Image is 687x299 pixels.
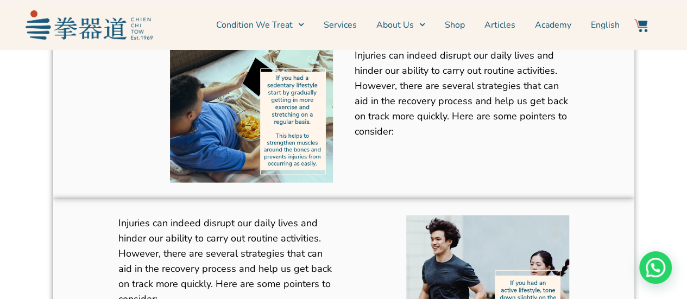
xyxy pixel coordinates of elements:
a: Shop [445,11,465,39]
span: English [591,18,620,31]
a: Articles [484,11,515,39]
span: Injuries can indeed disrupt our daily lives and hinder our ability to carry out routine activitie... [355,48,568,137]
a: Condition We Treat [216,11,304,39]
nav: Menu [158,11,620,39]
a: Academy [535,11,571,39]
a: About Us [376,11,425,39]
img: Website Icon-03 [634,19,647,32]
a: Services [324,11,357,39]
a: English [591,11,620,39]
